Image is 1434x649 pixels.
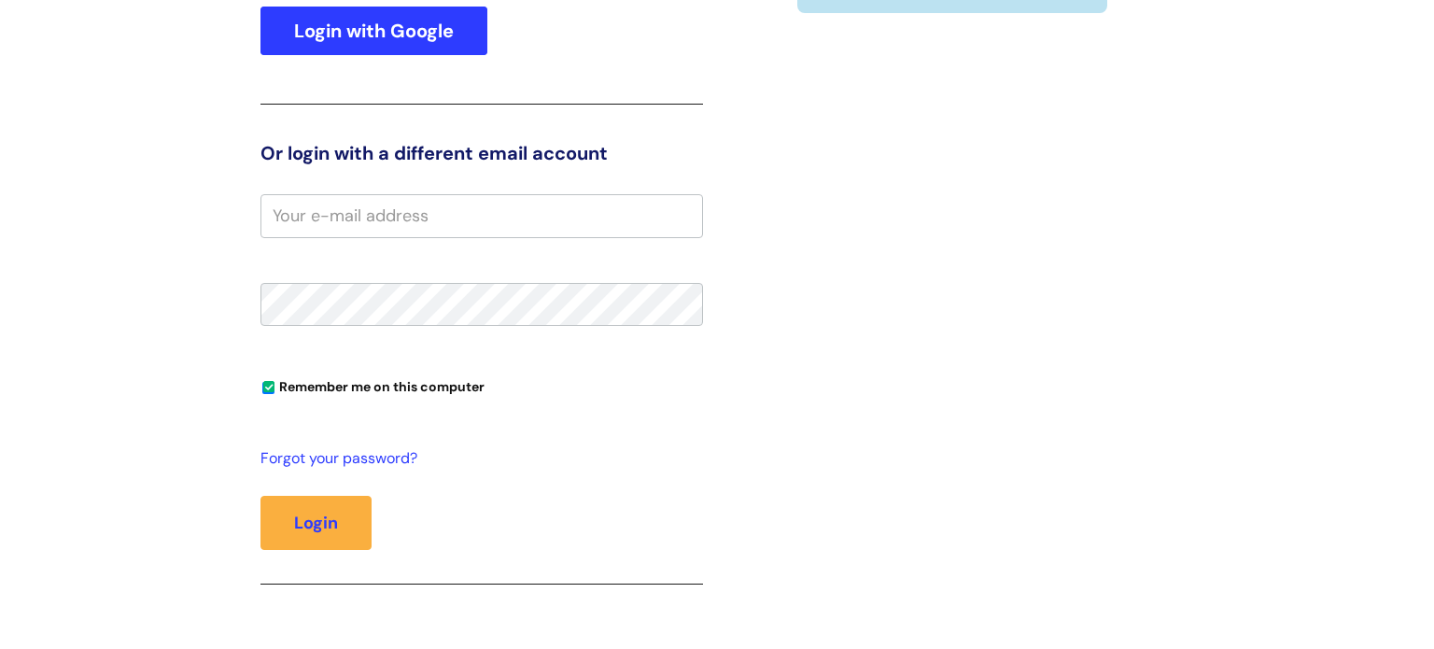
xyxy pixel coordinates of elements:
a: Forgot your password? [260,445,694,473]
h3: Or login with a different email account [260,142,703,164]
input: Your e-mail address [260,194,703,237]
button: Login [260,496,372,550]
a: Login with Google [260,7,487,55]
div: You can uncheck this option if you're logging in from a shared device [260,371,703,401]
label: Remember me on this computer [260,374,485,395]
input: Remember me on this computer [262,382,274,394]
